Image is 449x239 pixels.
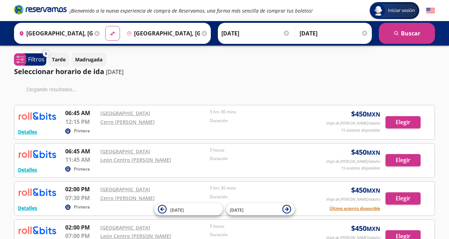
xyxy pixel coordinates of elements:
[106,68,123,76] p: [DATE]
[210,155,316,162] p: Duración
[210,232,316,238] p: Duración
[45,51,47,57] span: 0
[100,110,150,117] a: [GEOGRAPHIC_DATA]
[18,128,37,135] button: Detalles
[48,53,69,66] button: Tarde
[210,147,316,153] p: 5 horas
[210,109,316,115] p: 5 hrs 30 mins
[16,25,93,42] input: Buscar Origen
[379,23,435,44] button: Buscar
[351,185,380,195] span: $ 450
[300,25,368,42] input: Opcional
[74,204,90,210] p: Primera
[71,53,106,66] button: Madrugada
[341,127,380,133] p: 15 asientos disponibles
[65,223,97,232] p: 02:00 PM
[18,204,37,212] button: Detalles
[367,187,380,194] small: MXN
[18,166,37,173] button: Detalles
[210,194,316,200] p: Duración
[341,165,380,171] p: 15 asientos disponibles
[65,194,97,202] p: 07:30 PM
[154,203,223,215] button: [DATE]
[386,192,421,205] button: Elegir
[69,7,313,14] em: ¡Bienvenido a la nueva experiencia de compra de Reservamos, una forma más sencilla de comprar tus...
[14,53,46,66] button: 0Filtros
[26,86,76,93] em: Cargando resultados ...
[100,157,171,163] a: León Centro [PERSON_NAME]
[18,185,56,199] img: RESERVAMOS
[100,224,150,231] a: [GEOGRAPHIC_DATA]
[326,197,380,203] p: Viaje de [PERSON_NAME]/adulto
[326,159,380,165] p: Viaje de [PERSON_NAME]/adulto
[329,205,380,212] button: Último asiento disponible
[351,109,380,119] span: $ 450
[100,186,150,193] a: [GEOGRAPHIC_DATA]
[65,155,97,164] p: 11:45 AM
[14,66,104,77] p: Seleccionar horario de ida
[18,109,56,123] img: RESERVAMOS
[100,195,155,201] a: Cerro [PERSON_NAME]
[210,223,316,230] p: 5 horas
[65,147,97,155] p: 06:45 AM
[52,56,66,63] p: Tarde
[18,223,56,237] img: RESERVAMOS
[367,225,380,233] small: MXN
[100,119,155,125] a: Cerro [PERSON_NAME]
[74,166,90,172] p: Primera
[367,149,380,157] small: MXN
[210,118,316,124] p: Duración
[28,55,45,64] p: Filtros
[386,154,421,166] button: Elegir
[226,203,295,215] button: [DATE]
[100,148,150,155] a: [GEOGRAPHIC_DATA]
[65,118,97,126] p: 12:15 PM
[230,207,243,213] span: [DATE]
[65,109,97,117] p: 06:45 AM
[385,7,418,14] span: Iniciar sesión
[14,4,67,17] a: Brand Logo
[351,147,380,158] span: $ 450
[14,4,67,15] i: Brand Logo
[170,207,184,213] span: [DATE]
[210,185,316,191] p: 5 hrs 30 mins
[74,128,90,134] p: Primera
[386,116,421,128] button: Elegir
[65,185,97,193] p: 02:00 PM
[351,223,380,234] span: $ 450
[367,111,380,118] small: MXN
[221,25,290,42] input: Elegir Fecha
[426,6,435,15] button: English
[75,56,102,63] p: Madrugada
[18,147,56,161] img: RESERVAMOS
[124,25,200,42] input: Buscar Destino
[326,120,380,126] p: Viaje de [PERSON_NAME]/adulto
